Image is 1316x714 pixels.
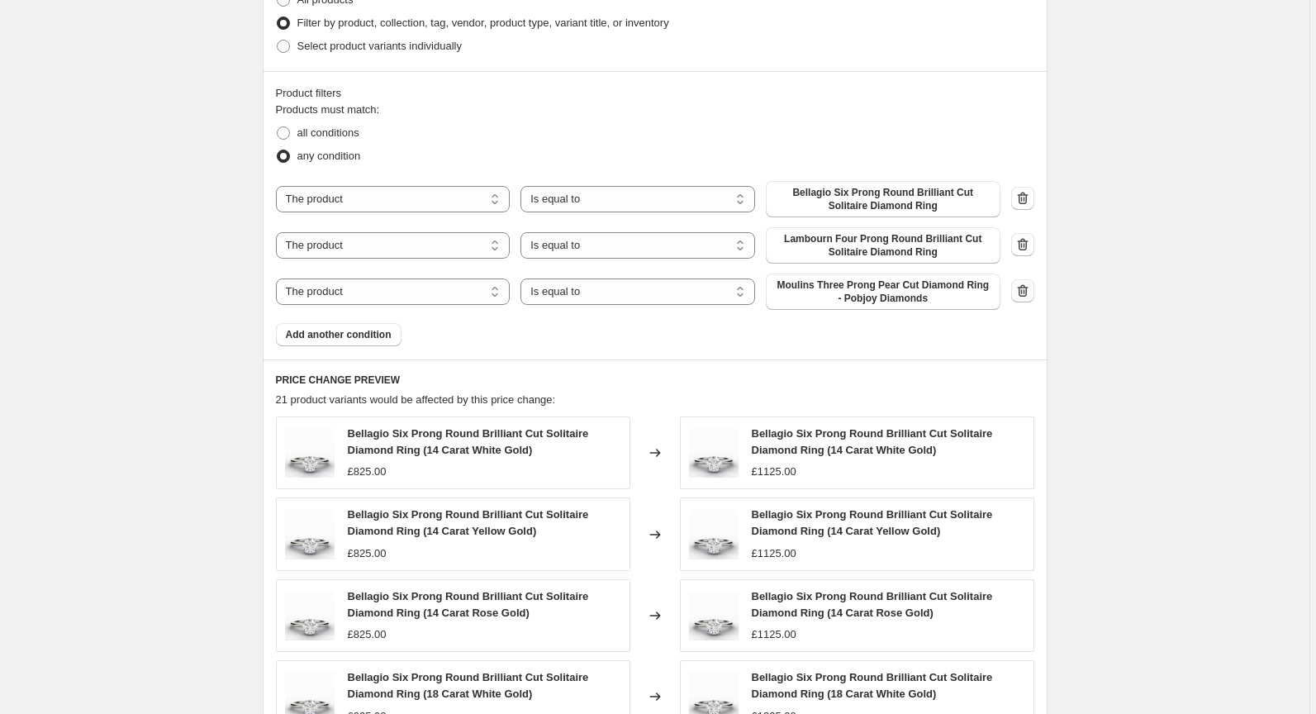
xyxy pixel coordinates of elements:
[776,186,991,212] span: Bellagio Six Prong Round Brilliant Cut Solitaire Diamond Ring
[285,510,335,559] img: diasol41012350_a8e4b800-8b26-41bb-9de5-2bc8ba593e77_80x.jpg
[348,464,387,480] div: £825.00
[285,428,335,478] img: diasol41012350_a8e4b800-8b26-41bb-9de5-2bc8ba593e77_80x.jpg
[348,427,589,456] span: Bellagio Six Prong Round Brilliant Cut Solitaire Diamond Ring (14 Carat White Gold)
[276,103,380,116] span: Products must match:
[348,545,387,562] div: £825.00
[276,323,401,346] button: Add another condition
[276,85,1034,102] div: Product filters
[776,278,991,305] span: Moulins Three Prong Pear Cut Diamond Ring - Pobjoy Diamonds
[276,393,556,406] span: 21 product variants would be affected by this price change:
[752,464,796,480] div: £1125.00
[297,126,359,139] span: all conditions
[348,626,387,643] div: £825.00
[285,591,335,640] img: diasol41012350_a8e4b800-8b26-41bb-9de5-2bc8ba593e77_80x.jpg
[752,508,993,537] span: Bellagio Six Prong Round Brilliant Cut Solitaire Diamond Ring (14 Carat Yellow Gold)
[689,591,739,640] img: diasol41012350_a8e4b800-8b26-41bb-9de5-2bc8ba593e77_80x.jpg
[752,671,993,700] span: Bellagio Six Prong Round Brilliant Cut Solitaire Diamond Ring (18 Carat White Gold)
[766,181,1000,217] button: Bellagio Six Prong Round Brilliant Cut Solitaire Diamond Ring
[348,671,589,700] span: Bellagio Six Prong Round Brilliant Cut Solitaire Diamond Ring (18 Carat White Gold)
[297,150,361,162] span: any condition
[689,428,739,478] img: diasol41012350_a8e4b800-8b26-41bb-9de5-2bc8ba593e77_80x.jpg
[276,374,1034,387] h6: PRICE CHANGE PREVIEW
[752,427,993,456] span: Bellagio Six Prong Round Brilliant Cut Solitaire Diamond Ring (14 Carat White Gold)
[348,590,589,619] span: Bellagio Six Prong Round Brilliant Cut Solitaire Diamond Ring (14 Carat Rose Gold)
[776,232,991,259] span: Lambourn Four Prong Round Brilliant Cut Solitaire Diamond Ring
[689,510,739,559] img: diasol41012350_a8e4b800-8b26-41bb-9de5-2bc8ba593e77_80x.jpg
[348,508,589,537] span: Bellagio Six Prong Round Brilliant Cut Solitaire Diamond Ring (14 Carat Yellow Gold)
[752,590,993,619] span: Bellagio Six Prong Round Brilliant Cut Solitaire Diamond Ring (14 Carat Rose Gold)
[766,227,1000,264] button: Lambourn Four Prong Round Brilliant Cut Solitaire Diamond Ring
[297,17,669,29] span: Filter by product, collection, tag, vendor, product type, variant title, or inventory
[297,40,462,52] span: Select product variants individually
[766,274,1000,310] button: Moulins Three Prong Pear Cut Diamond Ring - Pobjoy Diamonds
[286,328,392,341] span: Add another condition
[752,545,796,562] div: £1125.00
[752,626,796,643] div: £1125.00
